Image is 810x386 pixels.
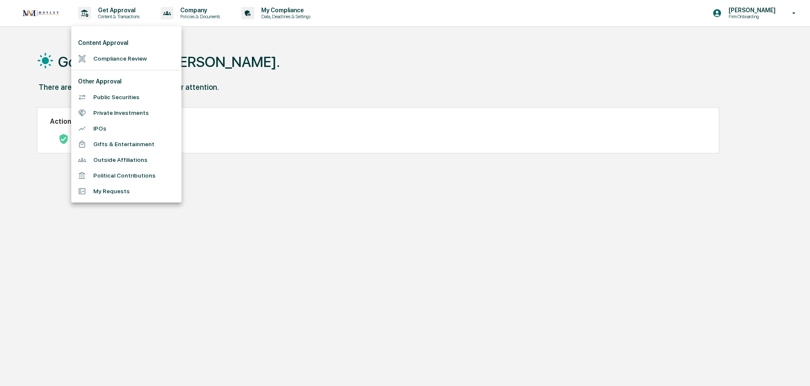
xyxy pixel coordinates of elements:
li: Gifts & Entertainment [71,136,182,152]
li: Political Contributions [71,168,182,183]
iframe: Open customer support [783,358,806,381]
li: Compliance Review [71,51,182,67]
li: IPOs [71,121,182,136]
li: Public Securities [71,89,182,105]
li: My Requests [71,183,182,199]
li: Other Approval [71,74,182,89]
li: Outside Affiliations [71,152,182,168]
li: Private Investments [71,105,182,121]
li: Content Approval [71,35,182,51]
